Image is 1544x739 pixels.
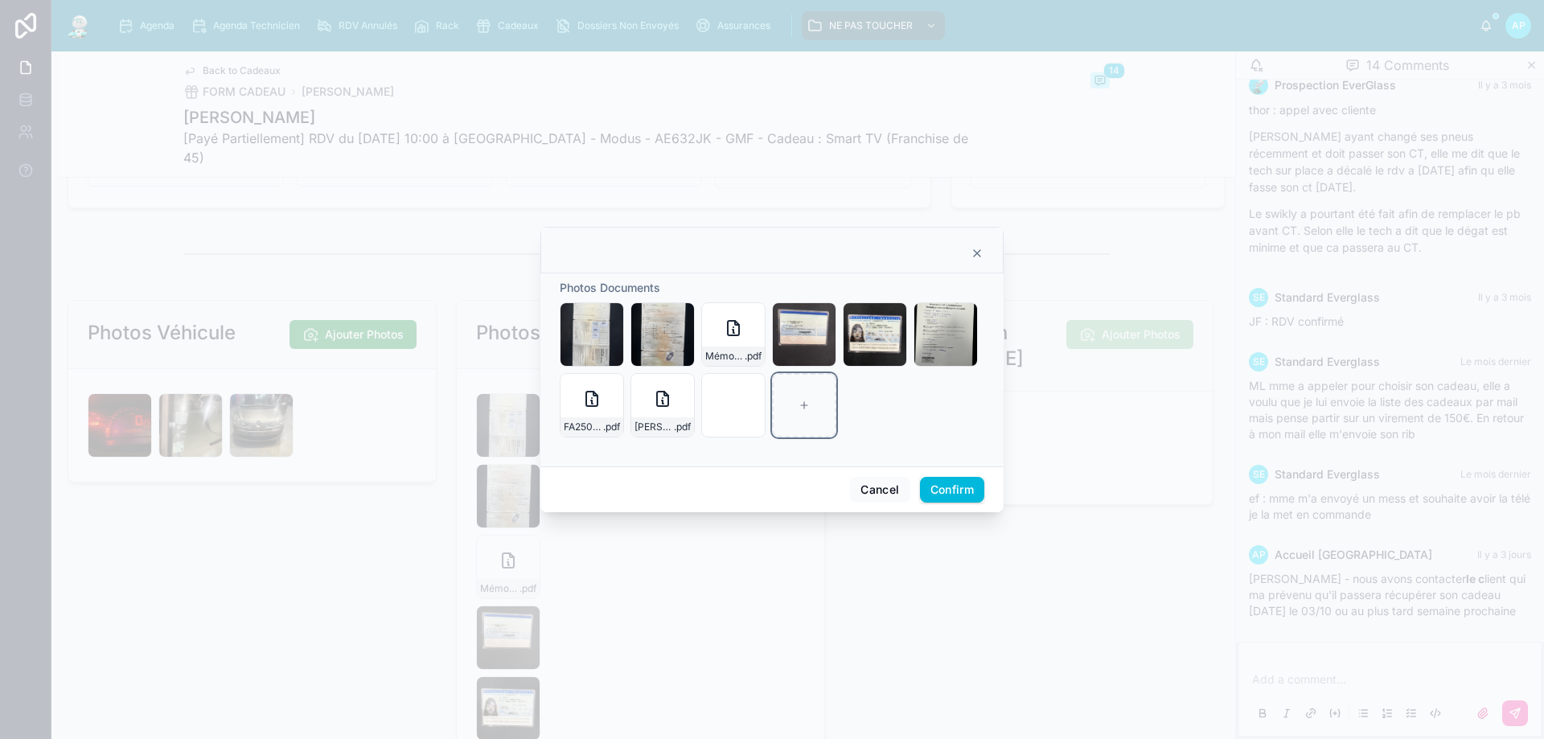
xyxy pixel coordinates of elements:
[603,421,620,433] span: .pdf
[745,350,762,363] span: .pdf
[705,350,745,363] span: Mémo-Véhicule-assuré-(6)
[634,421,674,433] span: [PERSON_NAME]---FA2507-7103_.
[674,421,691,433] span: .pdf
[920,477,984,503] button: Confirm
[560,281,660,294] span: Photos Documents
[850,477,910,503] button: Cancel
[564,421,603,433] span: FA2507-7103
